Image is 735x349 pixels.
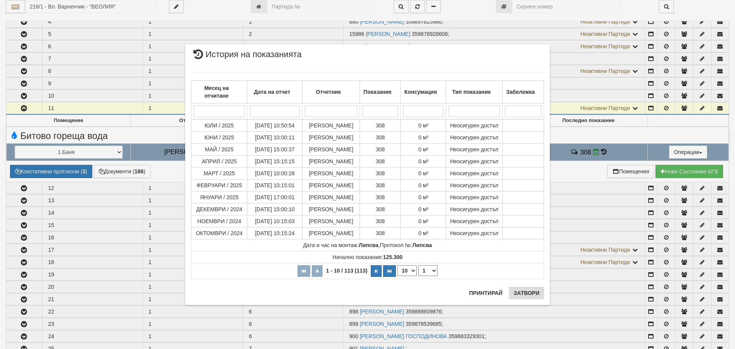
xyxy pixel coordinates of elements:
th: Тип показание: No sort applied, activate to apply an ascending sort [446,81,503,103]
td: [PERSON_NAME] [302,191,360,203]
span: 308 [376,134,385,141]
span: 308 [376,146,385,152]
td: [PERSON_NAME] [302,215,360,227]
td: ДЕКЕМВРИ / 2024 [191,203,247,215]
td: ЮНИ / 2025 [191,132,247,144]
td: Неосигурен достъп [446,215,503,227]
td: [PERSON_NAME] [302,132,360,144]
span: 0 м³ [418,182,428,188]
td: [DATE] 15:15:15 [247,156,302,168]
td: ЮЛИ / 2025 [191,119,247,132]
button: Предишна страница [312,265,323,277]
td: ЯНУАРИ / 2025 [191,191,247,203]
td: [DATE] 10:15:24 [247,227,302,239]
span: 0 м³ [418,194,428,200]
td: [PERSON_NAME] [302,119,360,132]
span: 308 [376,158,385,164]
td: [DATE] 10:50:54 [247,119,302,132]
button: Първа страница [297,265,310,277]
button: Принтирай [465,287,507,299]
td: МАРТ / 2025 [191,168,247,180]
span: 0 м³ [418,122,428,129]
td: Неосигурен достъп [446,227,503,239]
span: 0 м³ [418,170,428,176]
select: Страница номер [418,265,438,276]
strong: 125.300 [383,254,403,260]
b: Месец на отчитане [204,85,229,99]
th: Показание: No sort applied, activate to apply an ascending sort [360,81,401,103]
th: Консумация: No sort applied, activate to apply an ascending sort [401,81,446,103]
td: [DATE] 10:00:11 [247,132,302,144]
span: 308 [376,230,385,236]
button: Следваща страница [371,265,382,277]
span: 0 м³ [418,146,428,152]
strong: Липсва [359,242,378,248]
td: [PERSON_NAME] [302,156,360,168]
span: 0 м³ [418,218,428,224]
td: [DATE] 10:00:28 [247,168,302,180]
td: Неосигурен достъп [446,144,503,156]
td: [DATE] 15:00:37 [247,144,302,156]
span: 0 м³ [418,206,428,212]
th: Забележка: No sort applied, activate to apply an ascending sort [502,81,544,103]
span: Начално показание: [333,254,403,260]
td: ОКТОМВРИ / 2024 [191,227,247,239]
td: ФЕВРУАРИ / 2025 [191,180,247,191]
b: Тип показание [452,89,491,95]
button: Последна страница [383,265,396,277]
b: Дата на отчет [254,89,290,95]
td: [PERSON_NAME] [302,227,360,239]
td: [PERSON_NAME] [302,180,360,191]
span: 0 м³ [418,134,428,141]
select: Брой редове на страница [397,265,417,276]
td: Неосигурен достъп [446,156,503,168]
td: [PERSON_NAME] [302,168,360,180]
td: , [191,239,544,251]
span: 1 - 10 / 113 (113) [324,268,369,274]
b: Забележка [506,89,535,95]
b: Показание [363,89,392,95]
strong: Липсва [412,242,432,248]
td: Неосигурен достъп [446,132,503,144]
td: Неосигурен достъп [446,203,503,215]
td: АПРИЛ / 2025 [191,156,247,168]
td: Неосигурен достъп [446,119,503,132]
span: 0 м³ [418,158,428,164]
span: 0 м³ [418,230,428,236]
th: Дата на отчет: No sort applied, activate to apply an ascending sort [247,81,302,103]
span: 308 [376,206,385,212]
span: Дата и час на монтаж: [303,242,378,248]
td: Неосигурен достъп [446,180,503,191]
td: МАЙ / 2025 [191,144,247,156]
td: [DATE] 15:00:10 [247,203,302,215]
b: Отчетник [316,89,341,95]
span: 308 [376,122,385,129]
td: НОЕМВРИ / 2024 [191,215,247,227]
td: [PERSON_NAME] [302,144,360,156]
span: 308 [376,170,385,176]
th: Месец на отчитане: No sort applied, activate to apply an ascending sort [191,81,247,103]
td: Неосигурен достъп [446,191,503,203]
b: Консумация [404,89,437,95]
td: [DATE] 10:15:01 [247,180,302,191]
td: Неосигурен достъп [446,168,503,180]
td: [DATE] 10:15:03 [247,215,302,227]
span: Протокол №: [380,242,432,248]
span: 308 [376,218,385,224]
span: История на показанията [191,50,302,64]
td: [DATE] 17:00:01 [247,191,302,203]
th: Отчетник: No sort applied, activate to apply an ascending sort [302,81,360,103]
span: 308 [376,194,385,200]
td: [PERSON_NAME] [302,203,360,215]
span: 308 [376,182,385,188]
button: Затвори [509,287,544,299]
